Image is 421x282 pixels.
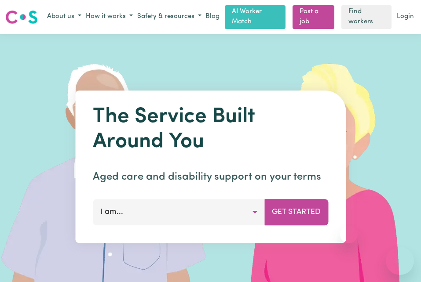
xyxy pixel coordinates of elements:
[5,7,38,27] a: Careseekers logo
[93,105,328,155] h1: The Service Built Around You
[93,199,265,225] button: I am...
[84,10,135,24] button: How it works
[386,247,414,275] iframe: Button to launch messaging window
[225,5,286,29] a: AI Worker Match
[340,226,358,243] iframe: Close message
[45,10,84,24] button: About us
[135,10,204,24] button: Safety & resources
[395,10,416,24] a: Login
[293,5,334,29] a: Post a job
[93,169,328,185] p: Aged care and disability support on your terms
[5,9,38,25] img: Careseekers logo
[204,10,221,24] a: Blog
[341,5,392,29] a: Find workers
[264,199,328,225] button: Get Started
